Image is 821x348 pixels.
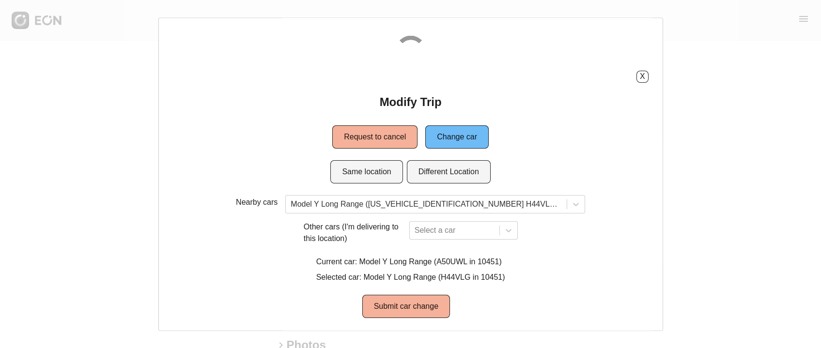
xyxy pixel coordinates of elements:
h2: Modify Trip [379,94,441,110]
p: Current car: Model Y Long Range (A50UWL in 10451) [316,256,505,268]
button: Different Location [407,160,491,183]
button: Submit car change [362,295,449,318]
p: Selected car: Model Y Long Range (H44VLG in 10451) [316,272,505,283]
button: Change car [425,125,489,149]
p: Nearby cars [236,197,278,208]
button: X [636,71,649,83]
button: Same location [330,160,403,183]
button: Request to cancel [332,125,418,149]
p: Other cars (I'm delivering to this location) [304,221,405,244]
